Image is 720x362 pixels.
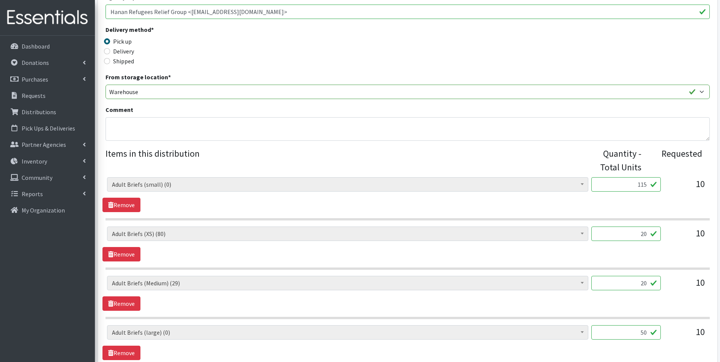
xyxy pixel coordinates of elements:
[591,325,661,340] input: Quantity
[591,177,661,192] input: Quantity
[3,88,92,103] a: Requests
[3,203,92,218] a: My Organization
[22,92,46,99] p: Requests
[667,325,705,346] div: 10
[667,227,705,247] div: 10
[112,278,583,288] span: Adult Briefs (Medium) (29)
[107,177,588,192] span: Adult Briefs (small) (0)
[22,190,43,198] p: Reports
[3,137,92,152] a: Partner Agencies
[22,59,49,66] p: Donations
[168,73,171,81] abbr: required
[667,177,705,198] div: 10
[106,72,171,82] label: From storage location
[3,39,92,54] a: Dashboard
[107,325,588,340] span: Adult Briefs (large) (0)
[112,327,583,338] span: Adult Briefs (large) (0)
[3,170,92,185] a: Community
[22,108,56,116] p: Distributions
[22,206,65,214] p: My Organization
[22,174,52,181] p: Community
[151,26,154,33] abbr: required
[649,147,702,174] div: Requested
[102,198,140,212] a: Remove
[591,227,661,241] input: Quantity
[102,247,140,261] a: Remove
[113,57,134,66] label: Shipped
[589,147,641,174] div: Quantity - Total Units
[22,76,48,83] p: Purchases
[107,227,588,241] span: Adult Briefs (XS) (80)
[667,276,705,296] div: 10
[22,157,47,165] p: Inventory
[113,47,134,56] label: Delivery
[3,104,92,120] a: Distributions
[22,42,50,50] p: Dashboard
[3,121,92,136] a: Pick Ups & Deliveries
[3,5,92,30] img: HumanEssentials
[106,147,589,171] legend: Items in this distribution
[102,346,140,360] a: Remove
[3,55,92,70] a: Donations
[106,105,133,114] label: Comment
[112,228,583,239] span: Adult Briefs (XS) (80)
[102,296,140,311] a: Remove
[22,124,75,132] p: Pick Ups & Deliveries
[3,72,92,87] a: Purchases
[112,179,583,190] span: Adult Briefs (small) (0)
[22,141,66,148] p: Partner Agencies
[113,37,132,46] label: Pick up
[591,276,661,290] input: Quantity
[3,154,92,169] a: Inventory
[3,186,92,201] a: Reports
[107,276,588,290] span: Adult Briefs (Medium) (29)
[106,25,257,37] legend: Delivery method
